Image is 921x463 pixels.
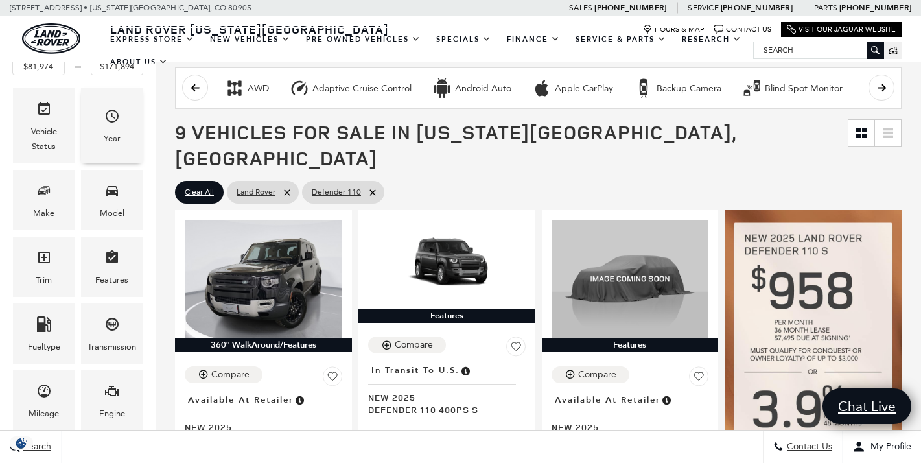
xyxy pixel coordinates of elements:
[13,170,75,230] div: MakeMake
[689,366,708,391] button: Save Vehicle
[742,78,762,98] div: Blind Spot Monitor
[36,380,52,407] span: Mileage
[688,3,718,12] span: Service
[552,366,629,383] button: Compare Vehicle
[175,119,736,171] span: 9 Vehicles for Sale in [US_STATE][GEOGRAPHIC_DATA], [GEOGRAPHIC_DATA]
[22,23,80,54] a: land-rover
[102,28,753,73] nav: Main Navigation
[657,83,721,95] div: Backup Camera
[869,75,894,101] button: scroll right
[6,436,36,450] img: Opt-Out Icon
[104,380,120,407] span: Engine
[102,51,176,73] a: About Us
[368,337,446,353] button: Compare Vehicle
[432,78,452,98] div: Android Auto
[10,3,251,12] a: [STREET_ADDRESS] • [US_STATE][GEOGRAPHIC_DATA], CO 80905
[102,28,202,51] a: EXPRESS STORE
[532,78,552,98] div: Apple CarPlay
[578,369,616,381] div: Compare
[13,237,75,297] div: TrimTrim
[22,23,80,54] img: Land Rover
[634,78,653,98] div: Backup Camera
[13,303,75,364] div: FueltypeFueltype
[248,83,269,95] div: AWD
[455,83,511,95] div: Android Auto
[425,75,519,102] button: Android AutoAndroid Auto
[33,206,54,220] div: Make
[6,436,36,450] section: Click to Open Cookie Consent Modal
[13,370,75,431] div: MileageMileage
[81,237,143,297] div: FeaturesFeatures
[568,28,674,51] a: Service & Parts
[185,391,342,445] a: Available at RetailerNew 2025Defender 110 S
[110,21,389,37] span: Land Rover [US_STATE][GEOGRAPHIC_DATA]
[99,407,125,421] div: Engine
[368,403,516,416] span: Defender 110 400PS S
[674,28,749,51] a: Research
[23,125,65,153] div: Vehicle Status
[36,313,52,340] span: Fueltype
[765,83,843,95] div: Blind Spot Monitor
[290,78,309,98] div: Adaptive Cruise Control
[754,42,883,58] input: Search
[185,184,214,200] span: Clear All
[839,3,911,13] a: [PHONE_NUMBER]
[368,361,526,416] a: In Transit to U.S.New 2025Defender 110 400PS S
[542,338,719,352] div: Features
[552,421,699,433] span: New 2025
[843,431,921,463] button: Open user profile menu
[312,83,412,95] div: Adaptive Cruise Control
[81,88,143,163] div: YearYear
[211,369,250,381] div: Compare
[81,170,143,230] div: ModelModel
[660,393,672,407] span: Vehicle is in stock and ready for immediate delivery. Due to demand, availability is subject to c...
[552,220,709,338] img: 2025 LAND ROVER Defender 110 S
[81,303,143,364] div: TransmissionTransmission
[95,273,128,287] div: Features
[28,340,60,354] div: Fueltype
[395,339,433,351] div: Compare
[569,3,592,12] span: Sales
[499,28,568,51] a: Finance
[87,340,136,354] div: Transmission
[188,393,294,407] span: Available at Retailer
[627,75,729,102] button: Backup CameraBackup Camera
[104,246,120,273] span: Features
[29,407,59,421] div: Mileage
[368,220,526,309] img: 2025 LAND ROVER Defender 110 400PS S
[784,442,832,453] span: Contact Us
[283,75,419,102] button: Adaptive Cruise ControlAdaptive Cruise Control
[832,398,902,415] span: Chat Live
[787,25,896,34] a: Visit Our Jaguar Website
[104,313,120,340] span: Transmission
[294,393,305,407] span: Vehicle is in stock and ready for immediate delivery. Due to demand, availability is subject to c...
[12,58,65,75] input: Minimum
[100,206,124,220] div: Model
[721,3,793,13] a: [PHONE_NUMBER]
[104,180,120,206] span: Model
[525,75,620,102] button: Apple CarPlayApple CarPlay
[312,184,361,200] span: Defender 110
[91,58,143,75] input: Maximum
[36,273,52,287] div: Trim
[506,337,526,361] button: Save Vehicle
[185,220,342,338] img: 2025 LAND ROVER Defender 110 S
[218,75,276,102] button: AWDAWD
[555,393,660,407] span: Available at Retailer
[428,28,499,51] a: Specials
[104,132,121,146] div: Year
[298,28,428,51] a: Pre-Owned Vehicles
[104,105,120,132] span: Year
[102,21,397,37] a: Land Rover [US_STATE][GEOGRAPHIC_DATA]
[358,309,535,323] div: Features
[36,98,52,125] span: Vehicle
[594,3,666,13] a: [PHONE_NUMBER]
[735,75,850,102] button: Blind Spot MonitorBlind Spot Monitor
[36,180,52,206] span: Make
[552,391,709,445] a: Available at RetailerNew 2025Defender 110 S
[714,25,771,34] a: Contact Us
[185,366,262,383] button: Compare Vehicle
[865,442,911,453] span: My Profile
[368,391,516,403] span: New 2025
[460,363,471,377] span: Vehicle has shipped from factory of origin. Estimated time of delivery to Retailer is on average ...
